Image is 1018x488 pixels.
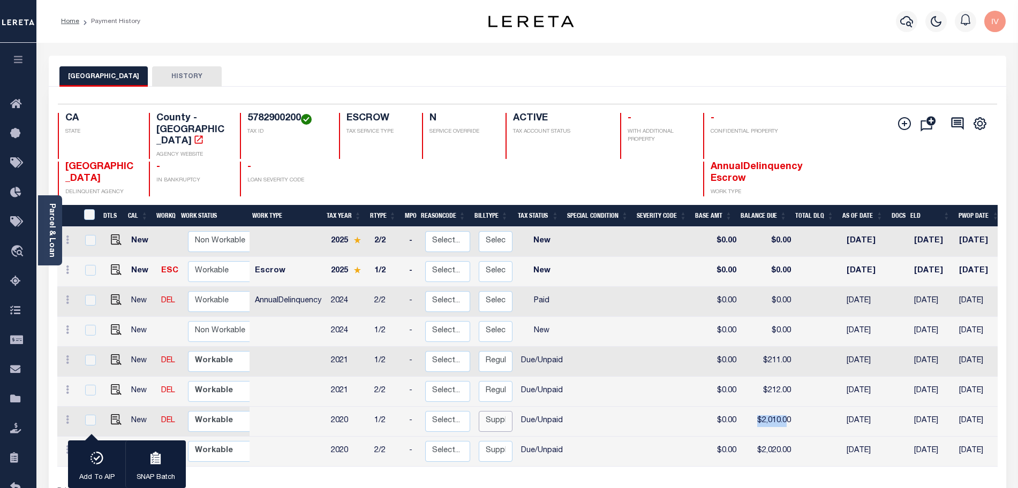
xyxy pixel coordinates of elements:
img: logo-dark.svg [488,16,574,27]
td: 2024 [327,287,370,317]
td: 2/2 [370,227,405,257]
td: 2/2 [370,287,405,317]
td: [DATE] [842,407,891,437]
td: [DATE] [955,347,1004,377]
p: WITH ADDITIONAL PROPERTY [628,128,691,144]
td: 1/2 [370,257,405,287]
th: As of Date: activate to sort column ascending [838,205,887,227]
td: [DATE] [955,437,1004,467]
th: Base Amt: activate to sort column ascending [691,205,736,227]
th: DTLS [99,205,124,227]
td: [DATE] [955,287,1004,317]
p: IN BANKRUPTCY [156,177,227,185]
td: 2024 [327,317,370,347]
td: - [405,257,421,287]
td: New [127,407,156,437]
button: [GEOGRAPHIC_DATA] [59,66,148,87]
span: - [247,162,251,172]
th: Tax Year: activate to sort column ascending [322,205,366,227]
td: $0.00 [741,257,795,287]
td: Due/Unpaid [517,437,567,467]
a: DEL [161,417,175,424]
img: Star.svg [353,237,361,243]
th: PWOP Date: activate to sort column ascending [954,205,1004,227]
td: 2/2 [370,437,405,467]
img: Star.svg [353,266,361,273]
td: $0.00 [695,287,741,317]
td: [DATE] [842,317,891,347]
td: [DATE] [910,407,955,437]
th: ReasonCode: activate to sort column ascending [417,205,470,227]
td: New [127,227,156,257]
th: Docs [887,205,906,227]
td: 1/2 [370,407,405,437]
td: [DATE] [955,377,1004,407]
td: Escrow [251,257,326,287]
td: $0.00 [695,437,741,467]
td: [DATE] [842,377,891,407]
h4: 5782900200 [247,113,326,125]
h4: N [429,113,493,125]
th: Balance Due: activate to sort column ascending [736,205,791,227]
span: - [711,113,714,123]
td: $0.00 [695,317,741,347]
td: New [127,437,156,467]
p: SNAP Batch [137,472,175,483]
td: 2020 [327,437,370,467]
td: $0.00 [741,287,795,317]
td: - [405,437,421,467]
th: &nbsp; [78,205,100,227]
td: $212.00 [741,377,795,407]
td: [DATE] [910,377,955,407]
td: - [405,317,421,347]
a: DEL [161,387,175,394]
td: New [127,317,156,347]
h4: CA [65,113,136,125]
th: Total DLQ: activate to sort column ascending [791,205,838,227]
td: Due/Unpaid [517,377,567,407]
td: $0.00 [695,227,741,257]
td: [DATE] [842,257,891,287]
p: TAX ID [247,128,326,136]
td: New [517,227,567,257]
td: - [405,227,421,257]
h4: ESCROW [346,113,410,125]
td: $0.00 [695,347,741,377]
td: 2021 [327,377,370,407]
td: $0.00 [741,317,795,347]
p: LOAN SEVERITY CODE [247,177,326,185]
th: Severity Code: activate to sort column ascending [632,205,691,227]
th: CAL: activate to sort column ascending [124,205,152,227]
td: New [127,377,156,407]
td: 2025 [327,227,370,257]
a: DEL [161,297,175,304]
th: BillType: activate to sort column ascending [470,205,512,227]
p: SERVICE OVERRIDE [429,128,493,136]
td: - [405,287,421,317]
td: $2,020.00 [741,437,795,467]
td: [DATE] [910,287,955,317]
th: Special Condition: activate to sort column ascending [563,205,632,227]
td: $211.00 [741,347,795,377]
p: TAX SERVICE TYPE [346,128,410,136]
td: $0.00 [695,257,741,287]
img: svg+xml;base64,PHN2ZyB4bWxucz0iaHR0cDovL3d3dy53My5vcmcvMjAwMC9zdmciIHBvaW50ZXItZXZlbnRzPSJub25lIi... [984,11,1006,32]
span: - [628,113,631,123]
span: AnnualDelinquency Escrow [711,162,803,184]
td: $0.00 [695,377,741,407]
td: 1/2 [370,347,405,377]
th: Tax Status: activate to sort column ascending [512,205,563,227]
td: Due/Unpaid [517,347,567,377]
td: [DATE] [842,437,891,467]
td: $2,010.00 [741,407,795,437]
td: 2021 [327,347,370,377]
td: [DATE] [955,257,1004,287]
td: Due/Unpaid [517,407,567,437]
td: [DATE] [955,407,1004,437]
th: &nbsp;&nbsp;&nbsp;&nbsp;&nbsp;&nbsp;&nbsp;&nbsp;&nbsp;&nbsp; [57,205,78,227]
a: DEL [161,357,175,364]
td: 2/2 [370,377,405,407]
td: AnnualDelinquency [251,287,326,317]
td: [DATE] [955,227,1004,257]
td: - [405,377,421,407]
